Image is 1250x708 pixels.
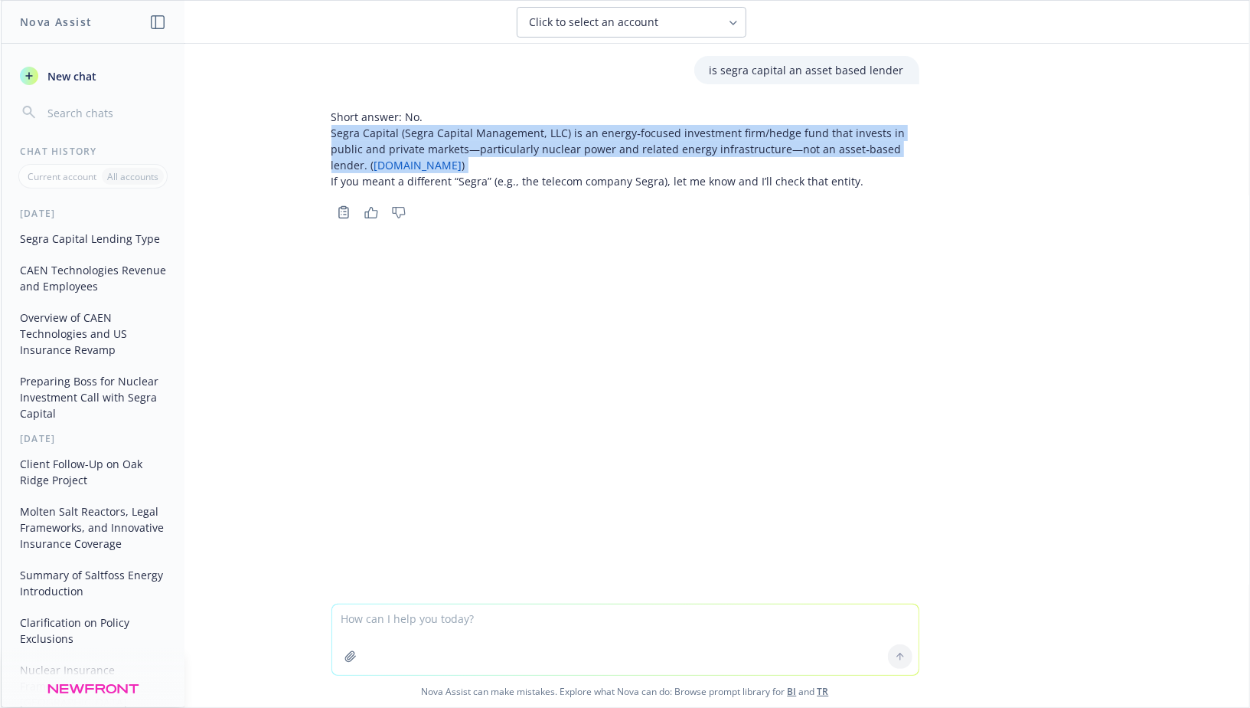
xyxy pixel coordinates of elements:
a: TR [818,685,829,698]
span: Nova Assist can make mistakes. Explore what Nova can do: Browse prompt library for and [7,676,1243,707]
div: [DATE] [2,207,184,220]
p: If you meant a different “Segra” (e.g., the telecom company Segra), let me know and I’ll check th... [331,173,919,189]
div: Chat History [2,145,184,158]
span: Click to select an account [530,15,659,30]
button: Molten Salt Reactors, Legal Frameworks, and Innovative Insurance Coverage [14,499,172,556]
button: Client Follow-Up on Oak Ridge Project [14,451,172,493]
svg: Copy to clipboard [337,205,351,219]
button: Segra Capital Lending Type [14,226,172,251]
a: BI [788,685,797,698]
button: Click to select an account [517,7,746,38]
div: [DATE] [2,432,184,445]
input: Search chats [44,102,166,123]
button: New chat [14,62,172,90]
p: Current account [28,170,96,183]
button: Clarification on Policy Exclusions [14,610,172,651]
button: Overview of CAEN Technologies and US Insurance Revamp [14,305,172,362]
p: Short answer: No. [331,109,919,125]
button: Thumbs down [387,202,411,223]
a: [DOMAIN_NAME] [374,158,462,172]
span: New chat [44,68,96,84]
h1: Nova Assist [20,14,92,30]
p: All accounts [107,170,158,183]
p: Segra Capital (Segra Capital Management, LLC) is an energy‑focused investment firm/hedge fund tha... [331,125,919,173]
button: Preparing Boss for Nuclear Investment Call with Segra Capital [14,369,172,426]
button: Summary of Saltfoss Energy Introduction [14,562,172,604]
p: is segra capital an asset based lender [710,62,904,78]
button: CAEN Technologies Revenue and Employees [14,257,172,299]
